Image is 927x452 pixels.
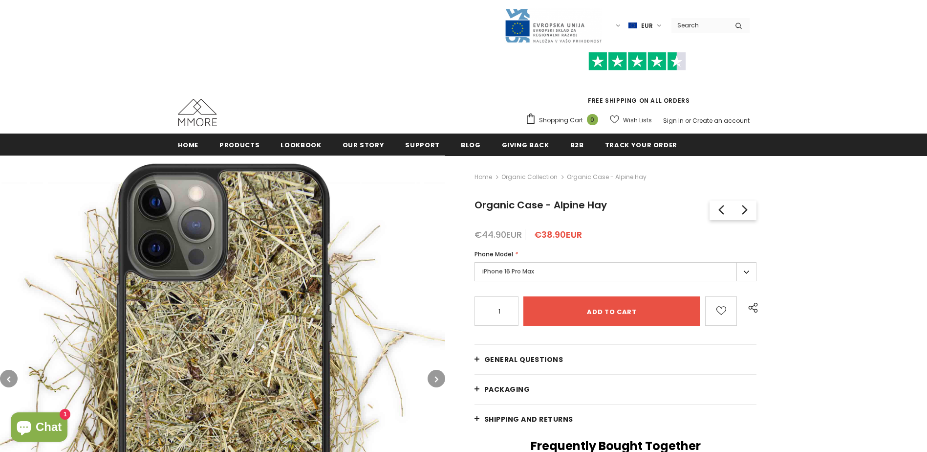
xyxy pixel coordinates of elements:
[502,140,549,150] span: Giving back
[280,134,321,156] a: Lookbook
[641,21,653,31] span: EUR
[343,140,385,150] span: Our Story
[474,250,513,258] span: Phone Model
[474,262,757,281] label: iPhone 16 Pro Max
[474,171,492,183] a: Home
[539,115,583,125] span: Shopping Cart
[504,8,602,44] img: Javni Razpis
[502,134,549,156] a: Giving back
[178,134,199,156] a: Home
[461,134,481,156] a: Blog
[623,115,652,125] span: Wish Lists
[685,116,691,125] span: or
[8,412,70,444] inbox-online-store-chat: Shopify online store chat
[534,228,582,241] span: €38.90EUR
[692,116,750,125] a: Create an account
[343,134,385,156] a: Our Story
[484,384,530,394] span: PACKAGING
[474,375,757,404] a: PACKAGING
[663,116,684,125] a: Sign In
[588,52,686,71] img: Trust Pilot Stars
[523,296,701,326] input: Add to cart
[587,114,598,125] span: 0
[504,21,602,29] a: Javni Razpis
[570,140,584,150] span: B2B
[605,134,677,156] a: Track your order
[461,140,481,150] span: Blog
[605,140,677,150] span: Track your order
[405,134,440,156] a: support
[525,70,750,96] iframe: Customer reviews powered by Trustpilot
[484,355,563,364] span: General Questions
[280,140,321,150] span: Lookbook
[525,113,603,128] a: Shopping Cart 0
[567,171,647,183] span: Organic Case - Alpine Hay
[570,134,584,156] a: B2B
[474,405,757,434] a: Shipping and returns
[474,228,522,241] span: €44.90EUR
[474,345,757,374] a: General Questions
[219,140,259,150] span: Products
[610,112,652,129] a: Wish Lists
[671,18,728,32] input: Search Site
[484,414,573,424] span: Shipping and returns
[474,198,607,212] span: Organic Case - Alpine Hay
[501,173,558,181] a: Organic Collection
[525,56,750,105] span: FREE SHIPPING ON ALL ORDERS
[405,140,440,150] span: support
[178,99,217,126] img: MMORE Cases
[219,134,259,156] a: Products
[178,140,199,150] span: Home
